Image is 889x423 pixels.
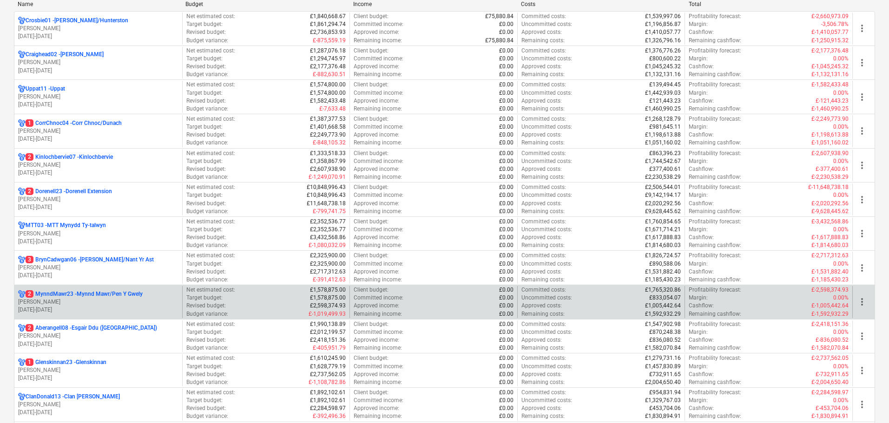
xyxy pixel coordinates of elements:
p: [PERSON_NAME] [18,127,178,135]
p: [DATE] - [DATE] [18,238,178,246]
p: £0.00 [499,28,514,36]
p: [PERSON_NAME] [18,25,178,33]
p: Uppat11 - Uppat [26,85,65,93]
p: Client budget : [354,218,389,226]
p: Remaining costs : [521,173,565,181]
p: Margin : [689,226,708,234]
p: Committed income : [354,226,403,234]
span: more_vert [856,57,868,68]
p: £-7,633.48 [319,105,346,113]
p: Target budget : [186,55,223,63]
span: more_vert [856,23,868,34]
p: Committed costs : [521,81,566,89]
p: Approved income : [354,165,399,173]
p: £-2,020,292.56 [811,200,849,208]
p: £-2,249,773.90 [811,115,849,123]
p: Target budget : [186,123,223,131]
p: Cashflow : [689,63,714,71]
p: 0.00% [833,157,849,165]
p: Remaining income : [354,173,402,181]
p: £75,880.84 [485,37,514,45]
p: Profitability forecast : [689,218,741,226]
p: Remaining costs : [521,105,565,113]
div: MTT03 -MTT Mynydd Ty-talwyn[PERSON_NAME][DATE]-[DATE] [18,221,178,245]
p: £-121,443.23 [816,97,849,105]
p: Remaining income : [354,208,402,215]
p: £1,326,796.16 [645,37,681,45]
p: Client budget : [354,47,389,55]
p: Client budget : [354,183,389,191]
p: Cashflow : [689,97,714,105]
p: Approved costs : [521,63,562,71]
p: Revised budget : [186,131,226,139]
p: Kinlochbervie07 - Kinlochbervie [26,153,113,161]
p: CorrChnoc04 - Corr Chnoc/Dunach [26,119,122,127]
p: £121,443.23 [649,97,681,105]
span: more_vert [856,91,868,103]
p: £1,744,542.67 [645,157,681,165]
span: more_vert [856,125,868,137]
span: more_vert [856,194,868,205]
p: Profitability forecast : [689,150,741,157]
p: Cashflow : [689,234,714,241]
p: Uncommitted costs : [521,226,572,234]
p: Approved costs : [521,28,562,36]
p: [PERSON_NAME] [18,298,178,306]
div: 2Dorenell23 -Dorenell Extension[PERSON_NAME][DATE]-[DATE] [18,188,178,211]
p: £0.00 [499,191,514,199]
p: 0.00% [833,191,849,199]
p: Approved costs : [521,234,562,241]
p: £-2,230,538.29 [811,173,849,181]
p: £0.00 [499,47,514,55]
p: Cashflow : [689,200,714,208]
span: more_vert [856,331,868,342]
p: [DATE] - [DATE] [18,33,178,40]
p: Remaining income : [354,139,402,147]
p: £-2,607,938.90 [811,150,849,157]
p: 0.00% [833,226,849,234]
p: £1,045,245.32 [645,63,681,71]
p: £0.00 [499,234,514,241]
p: £1,401,668.58 [310,123,346,131]
div: Project has multi currencies enabled [18,221,26,229]
p: Margin : [689,157,708,165]
p: Committed costs : [521,115,566,123]
p: [PERSON_NAME] [18,195,178,203]
p: £1,051,160.02 [645,139,681,147]
p: £1,539,997.06 [645,13,681,20]
div: Project has multi currencies enabled [18,290,26,298]
p: Client budget : [354,81,389,89]
p: £0.00 [499,208,514,215]
p: Net estimated cost : [186,47,235,55]
p: Uncommitted costs : [521,55,572,63]
p: £-1,132,131.16 [811,71,849,78]
p: £0.00 [499,63,514,71]
p: £1,287,076.18 [310,47,346,55]
p: £9,142,194.17 [645,191,681,199]
p: Approved income : [354,131,399,139]
p: [PERSON_NAME] [18,366,178,374]
div: Costs [521,1,681,7]
p: BrynCadwgan06 - [PERSON_NAME]/Nant Yr Ast [26,256,154,264]
p: Remaining income : [354,105,402,113]
p: £-377,400.61 [816,165,849,173]
p: Approved costs : [521,165,562,173]
p: Committed income : [354,191,403,199]
span: 2 [26,324,33,332]
p: [DATE] - [DATE] [18,409,178,416]
p: £1,617,888.83 [645,234,681,241]
p: Committed costs : [521,47,566,55]
p: £1,294,745.97 [310,55,346,63]
p: Budget variance : [186,105,228,113]
p: Budget variance : [186,71,228,78]
p: [DATE] - [DATE] [18,306,178,314]
p: £2,607,938.90 [310,165,346,173]
p: £0.00 [499,20,514,28]
p: Committed income : [354,157,403,165]
div: Project has multi currencies enabled [18,119,26,127]
div: Project has multi currencies enabled [18,51,26,59]
p: £0.00 [499,173,514,181]
p: Approved costs : [521,200,562,208]
p: £2,506,544.01 [645,183,681,191]
p: Margin : [689,20,708,28]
